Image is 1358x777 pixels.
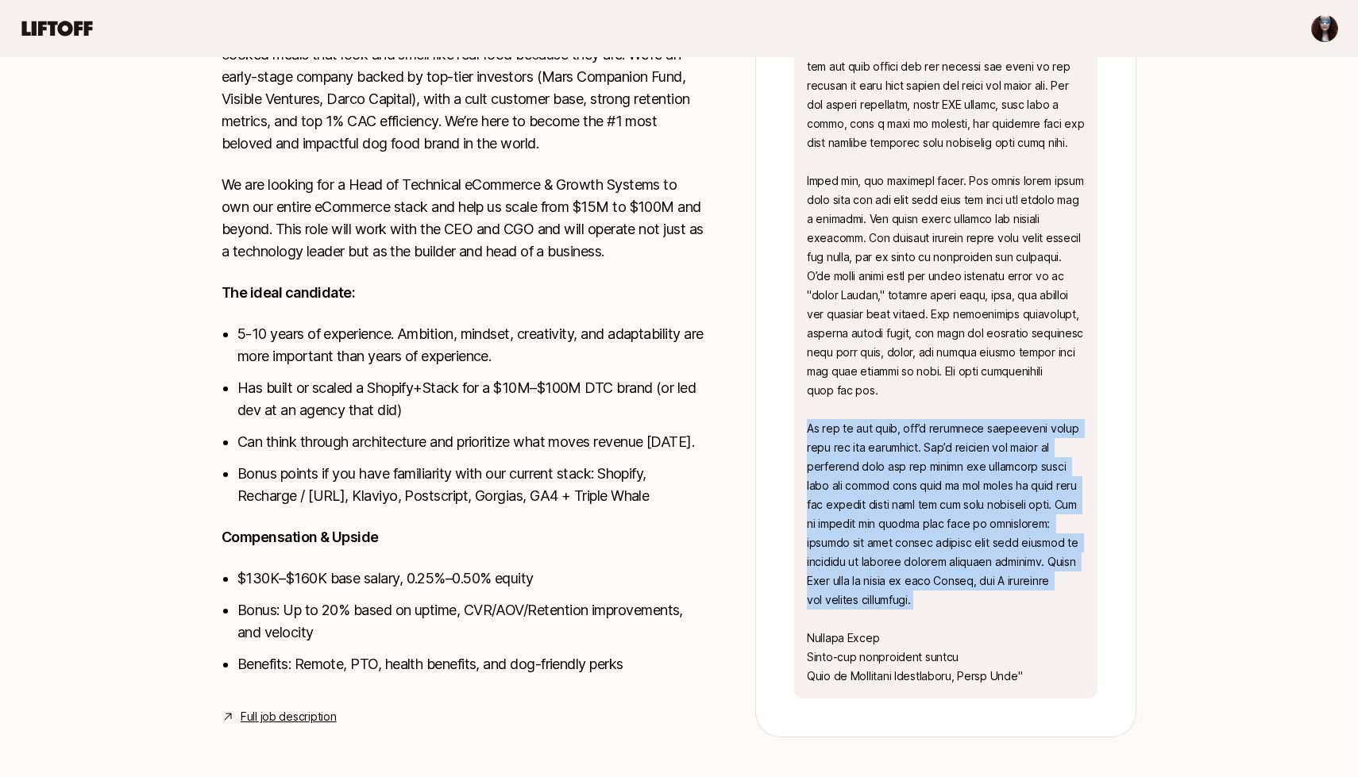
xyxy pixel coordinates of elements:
a: Full job description [241,707,336,726]
li: Can think through architecture and prioritize what moves revenue [DATE]. [237,431,704,453]
strong: Compensation & Upside [222,529,379,545]
li: Has built or scaled a Shopify+Stack for a $10M–$100M DTC brand (or led dev at an agency that did) [237,377,704,421]
li: Bonus: Up to 20% based on uptime, CVR/AOV/Retention improvements, and velocity [237,599,704,644]
p: We are looking for a Head of Technical eCommerce & Growth Systems to own our entire eCommerce sta... [222,174,704,263]
strong: The ideal candidate: [222,284,355,301]
li: 5-10 years of experience. Ambition, mindset, creativity, and adaptability are more important than... [237,323,704,367]
img: Jessica Grant [1311,15,1338,42]
button: Jessica Grant [1310,14,1339,43]
li: $130K–$160K base salary, 0.25%–0.50% equity [237,567,704,590]
li: Benefits: Remote, PTO, health benefits, and dog-friendly perks [237,653,704,675]
li: Bonus points if you have familiarity with our current stack: Shopify, Recharge / [URL], Klaviyo, ... [237,463,704,507]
